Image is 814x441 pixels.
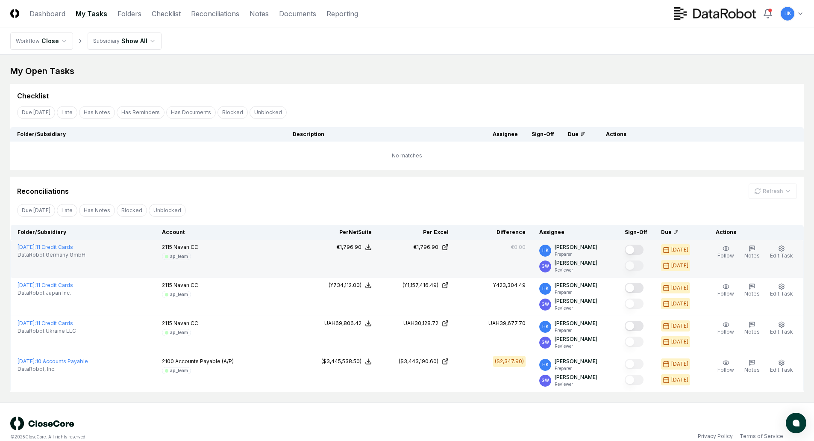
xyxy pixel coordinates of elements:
[495,358,524,365] div: ($2,347.90)
[18,327,76,335] span: DataRobot Ukraine LLC
[555,343,597,349] p: Reviewer
[170,253,188,260] div: ap_team
[321,358,361,365] div: ($3,445,538.50)
[302,225,379,240] th: Per NetSuite
[744,252,760,259] span: Notes
[118,9,141,19] a: Folders
[785,10,791,17] span: HK
[743,243,761,261] button: Notes
[329,281,372,289] button: (¥734,112.00)
[399,358,438,365] div: ($3,443,190.60)
[744,290,760,297] span: Notes
[10,417,74,430] img: logo
[17,106,55,119] button: Due Today
[671,246,688,254] div: [DATE]
[555,373,597,381] p: [PERSON_NAME]
[661,228,695,236] div: Due
[768,243,795,261] button: Edit Task
[770,367,793,373] span: Edit Task
[18,289,71,297] span: DataRobot Japan Inc.
[10,33,162,50] nav: breadcrumb
[625,283,644,293] button: Mark complete
[10,127,286,142] th: Folder/Subsidiary
[57,106,77,119] button: Late
[17,91,49,101] div: Checklist
[568,130,585,138] div: Due
[525,127,561,142] th: Sign-Off
[743,358,761,376] button: Notes
[337,243,372,251] button: €1,796.90
[671,360,688,368] div: [DATE]
[455,225,532,240] th: Difference
[599,130,797,138] div: Actions
[716,243,736,261] button: Follow
[170,329,188,336] div: ap_team
[18,320,36,326] span: [DATE] :
[162,244,172,250] span: 2115
[625,299,644,309] button: Mark complete
[542,285,549,292] span: HK
[385,243,449,251] a: €1,796.90
[555,358,597,365] p: [PERSON_NAME]
[717,367,734,373] span: Follow
[768,281,795,299] button: Edit Task
[11,225,156,240] th: Folder/Subsidiary
[18,365,56,373] span: DataRobot, Inc.
[555,365,597,372] p: Preparer
[324,320,361,327] div: UAH69,806.42
[191,9,239,19] a: Reconciliations
[698,432,733,440] a: Privacy Policy
[709,228,797,236] div: Actions
[555,305,597,311] p: Reviewer
[743,281,761,299] button: Notes
[170,367,188,374] div: ap_team
[555,259,597,267] p: [PERSON_NAME]
[414,243,438,251] div: €1,796.90
[29,9,65,19] a: Dashboard
[555,335,597,343] p: [PERSON_NAME]
[250,106,287,119] button: Unblocked
[10,9,19,18] img: Logo
[541,339,549,346] span: GW
[625,260,644,271] button: Mark complete
[770,290,793,297] span: Edit Task
[555,320,597,327] p: [PERSON_NAME]
[18,358,36,364] span: [DATE] :
[716,358,736,376] button: Follow
[770,329,793,335] span: Edit Task
[493,281,526,289] div: ¥423,304.49
[768,320,795,337] button: Edit Task
[716,320,736,337] button: Follow
[162,282,172,288] span: 2115
[486,127,525,142] th: Assignee
[625,337,644,347] button: Mark complete
[162,320,172,326] span: 2115
[18,282,73,288] a: [DATE]:11 Credit Cards
[488,320,526,327] div: UAH39,677.70
[173,244,198,250] span: Navan CC
[744,367,760,373] span: Notes
[18,244,73,250] a: [DATE]:11 Credit Cards
[385,320,449,327] a: UAH30,128.72
[671,262,688,269] div: [DATE]
[329,281,361,289] div: (¥734,112.00)
[18,358,88,364] a: [DATE]:10 Accounts Payable
[671,322,688,330] div: [DATE]
[217,106,248,119] button: Blocked
[385,281,449,289] a: (¥1,157,416.49)
[671,284,688,292] div: [DATE]
[321,358,372,365] button: ($3,445,538.50)
[57,204,77,217] button: Late
[625,375,644,385] button: Mark complete
[379,225,455,240] th: Per Excel
[768,358,795,376] button: Edit Task
[175,358,234,364] span: Accounts Payable (A/P)
[17,186,69,196] div: Reconciliations
[542,323,549,330] span: HK
[173,320,198,326] span: Navan CC
[770,252,793,259] span: Edit Task
[717,290,734,297] span: Follow
[511,243,526,251] div: €0.00
[286,127,486,142] th: Description
[403,281,438,289] div: (¥1,157,416.49)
